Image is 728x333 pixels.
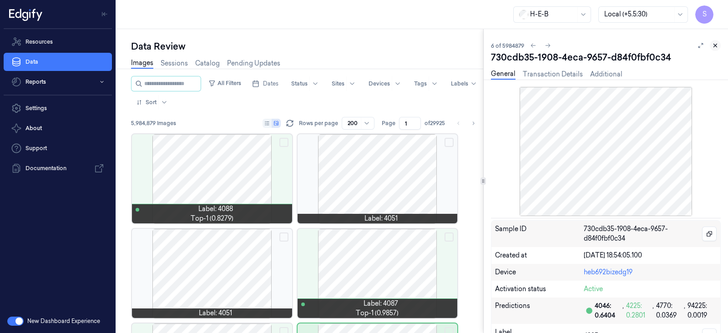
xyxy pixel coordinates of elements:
[131,119,176,127] span: 5,984,879 Images
[356,308,399,318] span: top-1 (0.9857)
[97,7,112,21] button: Toggle Navigation
[445,138,454,147] button: Select row
[495,267,584,277] div: Device
[425,119,445,127] span: of 29925
[495,251,584,260] div: Created at
[263,80,278,88] span: Dates
[4,53,112,71] a: Data
[495,224,584,243] div: Sample ID
[131,58,153,69] a: Images
[161,59,188,68] a: Sessions
[205,76,245,91] button: All Filters
[4,119,112,137] button: About
[198,204,233,214] span: Label: 4088
[279,232,288,242] button: Select row
[584,251,717,260] div: [DATE] 18:54:05.100
[595,301,622,320] div: 4046: 0.6404
[445,232,454,242] button: Select row
[652,301,656,320] div: ,
[4,99,112,117] a: Settings
[584,224,717,243] div: 730cdb35-1908-4eca-9657-d84f0fbf0c34
[656,301,683,320] div: 4770: 0.0369
[195,59,220,68] a: Catalog
[4,33,112,51] a: Resources
[467,117,480,130] button: Go to next page
[688,301,717,320] div: 94225: 0.0019
[495,301,584,320] div: Predictions
[491,42,524,50] span: 6 of 5984879
[191,214,233,223] span: top-1 (0.8279)
[695,5,713,24] button: S
[452,117,480,130] nav: pagination
[683,301,688,320] div: ,
[523,70,583,79] a: Transaction Details
[199,308,232,318] span: Label: 4051
[626,301,652,320] div: 4225: 0.2801
[299,119,338,127] p: Rows per page
[364,214,398,223] span: Label: 4051
[584,268,632,276] a: heb692bizedg19
[584,285,603,293] span: Active
[279,138,288,147] button: Select row
[364,299,398,308] span: Label: 4087
[491,51,721,64] div: 730cdb35-1908-4eca-9657-d84f0fbf0c34
[227,59,280,68] a: Pending Updates
[4,139,112,157] a: Support
[590,70,622,79] a: Additional
[495,284,584,294] div: Activation status
[4,73,112,91] button: Reports
[4,159,112,177] a: Documentation
[491,69,516,80] a: General
[248,76,282,91] button: Dates
[131,40,483,53] div: Data Review
[622,301,626,320] div: ,
[382,119,395,127] span: Page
